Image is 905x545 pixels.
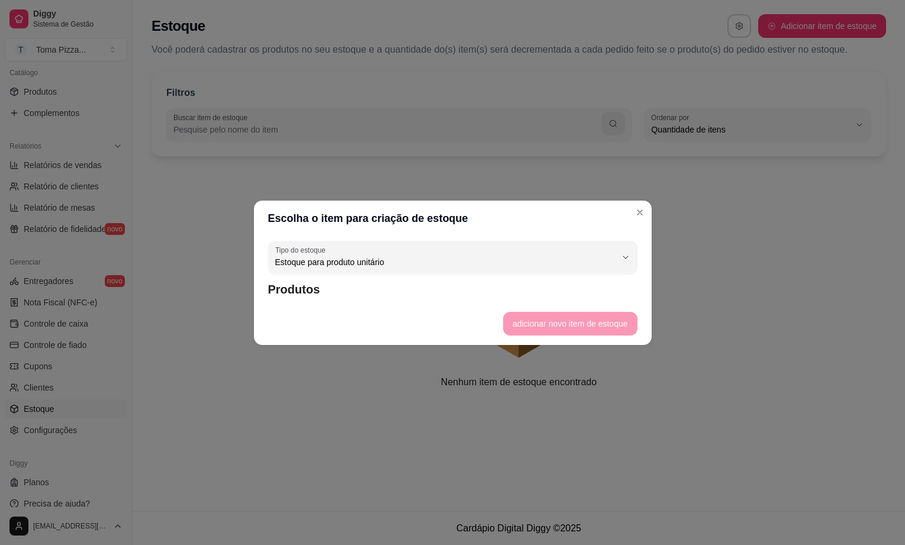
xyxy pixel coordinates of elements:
[268,241,637,274] button: Tipo do estoqueEstoque para produto unitário
[268,281,637,298] article: Produtos
[254,201,652,236] header: Escolha o item para criação de estoque
[275,256,616,268] span: Estoque para produto unitário
[275,245,330,255] label: Tipo do estoque
[630,203,649,222] button: Close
